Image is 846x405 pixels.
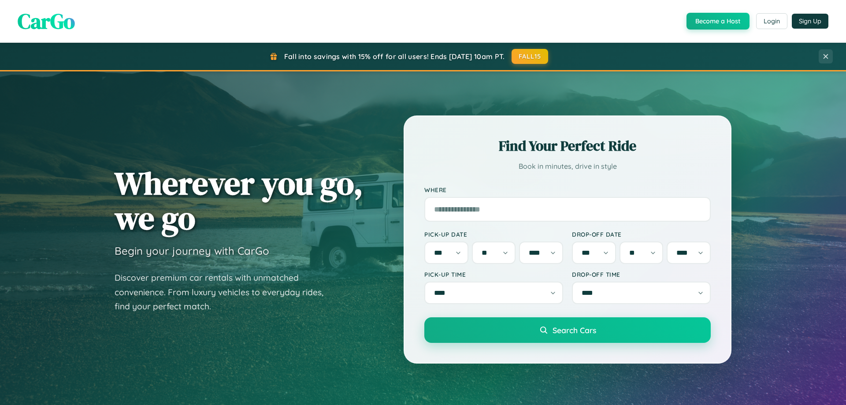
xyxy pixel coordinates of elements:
button: FALL15 [512,49,549,64]
button: Login [756,13,787,29]
label: Pick-up Date [424,230,563,238]
button: Search Cars [424,317,711,343]
button: Sign Up [792,14,828,29]
label: Where [424,186,711,193]
label: Drop-off Date [572,230,711,238]
button: Become a Host [686,13,750,30]
p: Discover premium car rentals with unmatched convenience. From luxury vehicles to everyday rides, ... [115,271,335,314]
label: Drop-off Time [572,271,711,278]
h2: Find Your Perfect Ride [424,136,711,156]
span: Fall into savings with 15% off for all users! Ends [DATE] 10am PT. [284,52,505,61]
h1: Wherever you go, we go [115,166,363,235]
p: Book in minutes, drive in style [424,160,711,173]
label: Pick-up Time [424,271,563,278]
span: Search Cars [553,325,596,335]
h3: Begin your journey with CarGo [115,244,269,257]
span: CarGo [18,7,75,36]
